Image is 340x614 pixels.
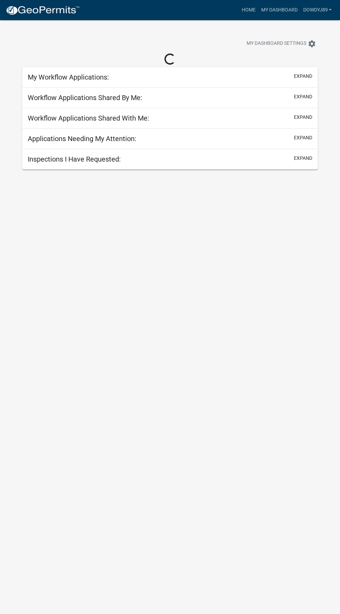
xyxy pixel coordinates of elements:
i: settings [308,40,316,48]
h5: Workflow Applications Shared With Me: [28,114,149,122]
h5: My Workflow Applications: [28,73,109,81]
button: expand [294,134,312,141]
h5: Inspections I Have Requested: [28,155,121,163]
button: expand [294,73,312,80]
h5: Applications Needing My Attention: [28,134,136,143]
a: My Dashboard [258,3,300,17]
button: expand [294,93,312,100]
span: My Dashboard Settings [247,40,306,48]
button: My Dashboard Settingssettings [241,37,322,50]
button: expand [294,114,312,121]
a: Dowdyj89 [300,3,334,17]
a: Home [239,3,258,17]
button: expand [294,155,312,162]
h5: Workflow Applications Shared By Me: [28,93,142,102]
